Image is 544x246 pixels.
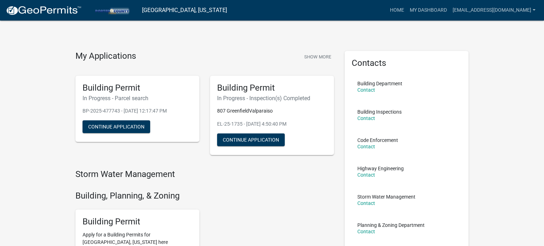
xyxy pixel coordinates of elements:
button: Continue Application [83,120,150,133]
h5: Building Permit [83,217,192,227]
a: Contact [357,87,375,93]
a: Contact [357,172,375,178]
h6: In Progress - Inspection(s) Completed [217,95,327,102]
a: Contact [357,115,375,121]
p: Planning & Zoning Department [357,223,425,228]
p: Apply for a Building Permits for [GEOGRAPHIC_DATA], [US_STATE] here [83,231,192,246]
a: Contact [357,200,375,206]
h5: Building Permit [217,83,327,93]
h4: Storm Water Management [75,169,334,179]
h4: Building, Planning, & Zoning [75,191,334,201]
h6: In Progress - Parcel search [83,95,192,102]
p: Storm Water Management [357,194,415,199]
h5: Building Permit [83,83,192,93]
img: Porter County, Indiana [87,5,136,15]
p: Building Inspections [357,109,402,114]
p: Code Enforcement [357,138,398,143]
a: My Dashboard [407,4,450,17]
h4: My Applications [75,51,136,62]
h5: Contacts [352,58,461,68]
p: Highway Engineering [357,166,404,171]
a: [GEOGRAPHIC_DATA], [US_STATE] [142,4,227,16]
p: EL-25-1735 - [DATE] 4:50:40 PM [217,120,327,128]
a: Contact [357,229,375,234]
p: BP-2025-477743 - [DATE] 12:17:47 PM [83,107,192,115]
button: Show More [301,51,334,63]
p: Building Department [357,81,402,86]
a: [EMAIL_ADDRESS][DOMAIN_NAME] [450,4,538,17]
a: Home [387,4,407,17]
a: Contact [357,144,375,149]
button: Continue Application [217,133,285,146]
p: 807 GreenfieldValparaiso [217,107,327,115]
